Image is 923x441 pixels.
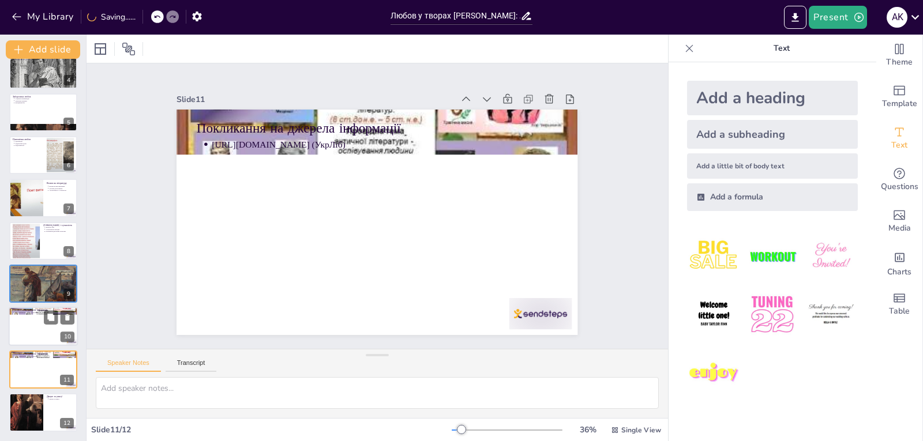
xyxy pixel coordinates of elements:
p: Вічність тем [46,226,74,228]
p: Емоційний бік [15,101,74,104]
p: Заборонена любов [13,95,74,98]
img: 1.jpeg [687,229,741,283]
button: Transcript [166,359,217,372]
img: 7.jpeg [687,346,741,400]
p: [URL][DOMAIN_NAME] (УкрЛіб) [15,355,74,357]
div: 11 [60,375,74,385]
p: Недосяжність [15,145,43,147]
div: Change the overall theme [876,35,922,76]
button: Add slide [6,40,80,59]
div: 4 [63,75,74,85]
p: Актуальність емоцій [46,228,74,231]
button: A K [887,6,907,29]
p: Покликання на джерела інформації [12,309,74,312]
p: Висновки [13,266,74,270]
img: 2.jpeg [745,229,799,283]
button: Speaker Notes [96,359,161,372]
span: Charts [887,266,911,278]
img: 3.jpeg [804,229,858,283]
span: Text [891,139,907,152]
p: Соціальні перешкоди [15,97,74,100]
div: 7 [63,203,74,214]
p: [PERSON_NAME] і сучасність [43,223,74,227]
div: Add a little bit of body text [687,153,858,179]
div: Add a formula [687,183,858,211]
p: Дякую за увагу! [49,398,74,401]
button: My Library [9,7,78,26]
div: Saving...... [87,12,136,22]
p: Покликання на джерела інформації [255,40,577,237]
p: [URL][DOMAIN_NAME] (УкрЛіб) [262,65,568,248]
div: Add charts and graphs [876,242,922,284]
button: Export to PowerPoint [784,6,806,29]
span: Position [122,42,136,56]
div: 8 [63,246,74,257]
div: 9 [9,265,77,303]
div: Add a heading [687,81,858,115]
div: Get real-time input from your audience [876,159,922,201]
p: Text [699,35,865,62]
p: Піднесення душі [15,142,43,145]
div: Slide 11 / 12 [91,424,452,435]
img: 5.jpeg [745,288,799,341]
p: Платонічна любов [13,138,43,141]
div: Add a subheading [687,120,858,149]
button: Present [809,6,866,29]
p: Покликання на джерела інформації [13,352,74,356]
span: Table [889,305,910,318]
div: Add a table [876,284,922,325]
div: Add text boxes [876,118,922,159]
div: 5 [9,93,77,131]
div: 12 [9,393,77,431]
p: Актуальність у сучасності [49,190,74,192]
button: Delete Slide [61,311,74,325]
span: Theme [886,56,913,69]
img: 4.jpeg [687,288,741,341]
div: Layout [91,40,110,58]
div: 5 [63,118,74,128]
p: Натхнення для нових поколінь [46,230,74,232]
p: Актуальність тем [15,273,74,276]
div: Slide 11 [254,9,500,156]
div: A K [887,7,907,28]
p: Вплив на особистість [15,271,74,273]
span: Template [882,97,917,110]
div: 8 [9,222,77,260]
div: 6 [9,136,77,174]
button: Duplicate Slide [44,311,58,325]
p: [URL][DOMAIN_NAME] (УкрЛіб) [14,312,74,314]
div: 10 [61,332,74,342]
p: Дякую за увагу! [47,395,74,398]
p: Основи для романів [49,187,74,190]
img: 6.jpeg [804,288,858,341]
div: 4 [9,50,77,88]
div: 12 [60,418,74,428]
p: Моральні аспекти [15,100,74,102]
div: 11 [9,350,77,389]
div: 10 [9,307,78,346]
input: Insert title [391,7,521,24]
p: Вплив на літературу [47,182,74,185]
p: Ідеалізація [15,140,43,142]
span: Single View [621,425,661,435]
div: 6 [63,160,74,171]
p: Складність стосунків [15,59,74,61]
div: 7 [9,179,77,217]
span: Media [888,222,911,235]
div: 9 [63,289,74,299]
span: Questions [881,180,918,193]
div: 36 % [574,424,602,435]
p: Вплив на письменників [49,186,74,188]
div: Add images, graphics, shapes or video [876,201,922,242]
p: Складність любові [15,269,74,271]
div: Add ready made slides [876,76,922,118]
